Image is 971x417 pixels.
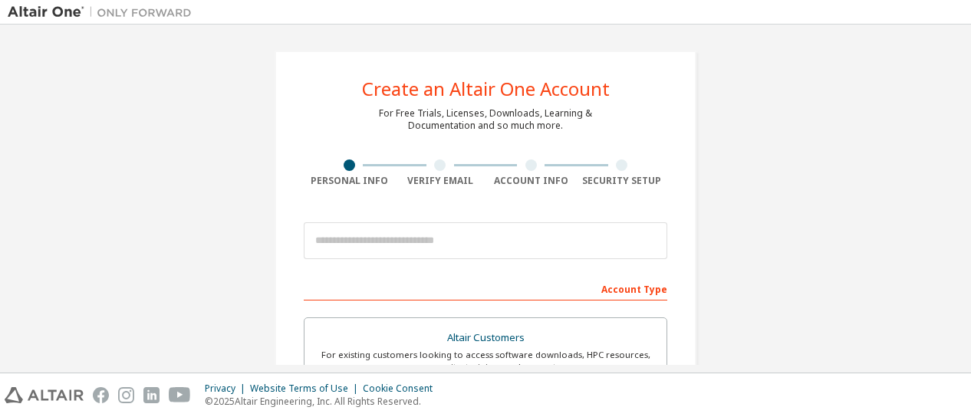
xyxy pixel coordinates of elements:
img: youtube.svg [169,387,191,403]
img: linkedin.svg [143,387,160,403]
div: Account Info [485,175,577,187]
div: Verify Email [395,175,486,187]
div: Website Terms of Use [250,383,363,395]
img: altair_logo.svg [5,387,84,403]
div: Account Type [304,276,667,300]
div: For existing customers looking to access software downloads, HPC resources, community, trainings ... [314,349,657,373]
div: Personal Info [304,175,395,187]
div: Create an Altair One Account [362,80,610,98]
p: © 2025 Altair Engineering, Inc. All Rights Reserved. [205,395,442,408]
div: Altair Customers [314,327,657,349]
div: Cookie Consent [363,383,442,395]
div: Security Setup [577,175,668,187]
div: For Free Trials, Licenses, Downloads, Learning & Documentation and so much more. [379,107,592,132]
div: Privacy [205,383,250,395]
img: Altair One [8,5,199,20]
img: instagram.svg [118,387,134,403]
img: facebook.svg [93,387,109,403]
